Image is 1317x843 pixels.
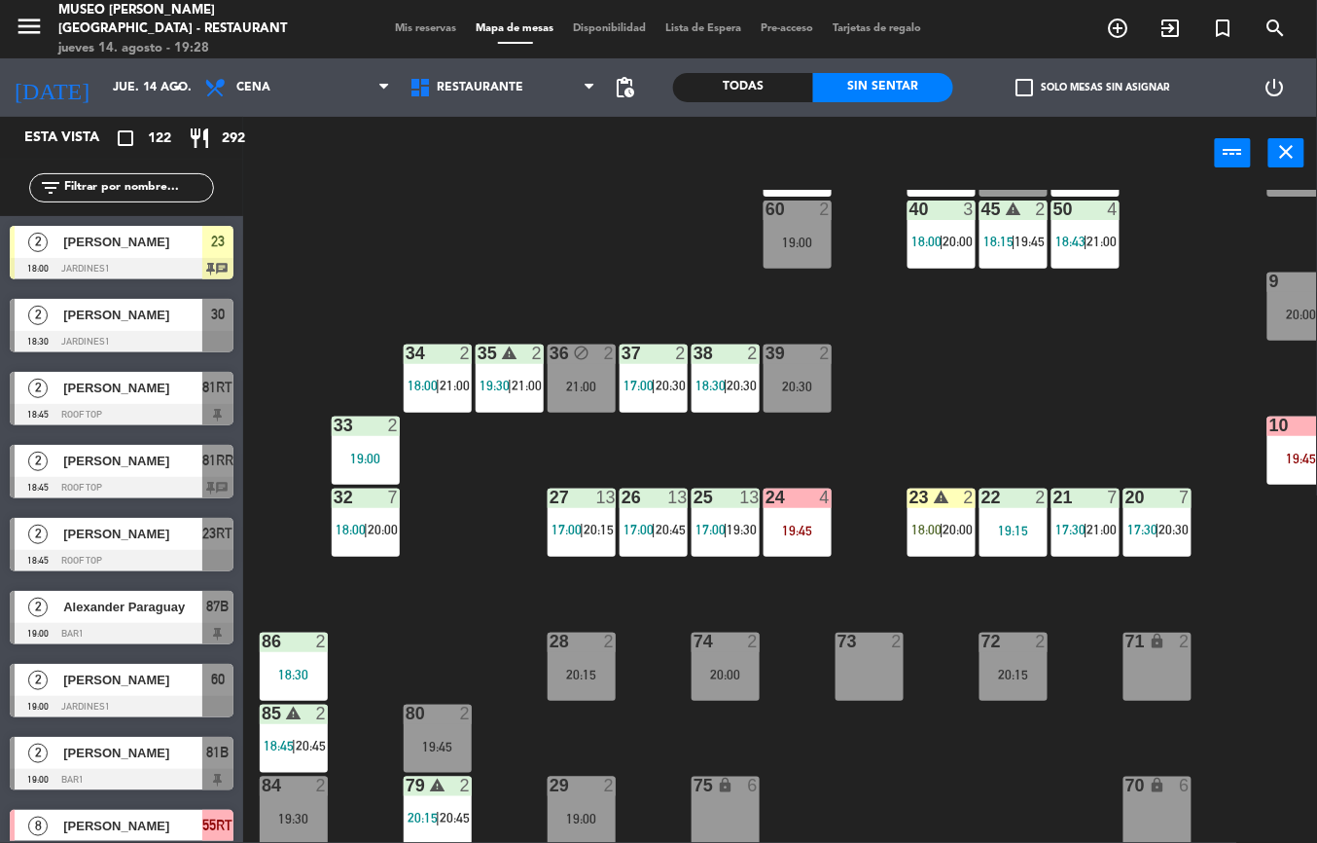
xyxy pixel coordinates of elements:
i: arrow_drop_down [166,76,190,99]
i: exit_to_app [1159,17,1183,40]
span: 21:00 [440,378,470,393]
div: 2 [1036,201,1048,218]
span: 20:30 [1159,522,1190,537]
div: 2 [604,345,616,362]
div: 40 [909,201,910,218]
span: 20:00 [943,234,974,249]
i: warning [501,345,517,361]
div: 75 [694,777,694,794]
div: 2 [604,633,616,650]
span: 20:30 [728,378,758,393]
div: 28 [550,633,551,650]
span: 17:00 [695,522,726,537]
span: | [1156,522,1159,537]
span: | [724,522,728,537]
div: 2 [892,633,904,650]
div: 45 [981,201,982,218]
span: 87B [207,595,230,618]
span: 2 [28,233,48,252]
div: 2 [820,201,832,218]
i: filter_list [39,176,62,200]
span: 81B [207,741,230,764]
div: 70 [1125,777,1126,794]
span: 55RT [203,814,233,837]
div: 2 [316,705,328,722]
i: warning [1005,201,1021,217]
div: 7 [388,489,400,506]
span: pending_actions [613,76,636,99]
span: [PERSON_NAME] [63,670,202,690]
span: Restaurante [437,81,523,94]
div: 23 [909,489,910,506]
div: 2 [604,777,616,794]
span: 18:00 [911,234,942,249]
i: menu [15,12,44,41]
div: 19:00 [548,812,616,825]
div: 20 [1125,489,1126,506]
span: | [436,810,440,825]
span: 2 [28,306,48,325]
div: 2 [1036,633,1048,650]
div: 13 [740,489,760,506]
span: [PERSON_NAME] [63,232,202,252]
div: 34 [406,345,407,362]
span: | [580,522,584,537]
div: 26 [622,489,623,506]
div: 7 [1180,489,1192,506]
span: 17:00 [623,522,654,537]
span: 18:00 [911,522,942,537]
div: 85 [262,705,263,722]
i: lock [1149,633,1165,649]
span: Lista de Espera [657,23,752,34]
div: 2 [676,345,688,362]
div: 3 [964,201,976,218]
button: close [1268,138,1304,167]
span: 8 [28,817,48,836]
span: [PERSON_NAME] [63,305,202,325]
span: | [364,522,368,537]
span: 18:45 [264,738,294,753]
span: 20:30 [656,378,686,393]
div: jueves 14. agosto - 19:28 [58,39,315,58]
input: Filtrar por nombre... [62,177,213,199]
div: 39 [765,345,766,362]
span: | [940,234,943,249]
span: [PERSON_NAME] [63,524,202,544]
div: 37 [622,345,623,362]
div: 33 [334,417,335,434]
div: 10 [1269,417,1270,434]
div: 84 [262,777,263,794]
span: Disponibilidad [564,23,657,34]
span: 21:00 [1087,234,1118,249]
i: close [1275,140,1299,164]
div: 74 [694,633,694,650]
span: 2 [28,744,48,763]
span: 60 [211,668,225,691]
div: 9 [1269,273,1270,290]
span: Pre-acceso [752,23,824,34]
span: 81RR [202,449,233,472]
div: 20:15 [548,668,616,681]
div: 32 [334,489,335,506]
div: 60 [765,201,766,218]
div: Todas [673,73,813,102]
span: | [436,378,440,393]
div: 79 [406,777,407,794]
i: warning [933,489,949,505]
span: 18:30 [695,378,726,393]
div: 35 [478,345,479,362]
div: 2 [1036,489,1048,506]
i: lock [1149,777,1165,793]
span: 19:30 [728,522,758,537]
button: power_input [1215,138,1251,167]
i: restaurant [188,127,211,150]
div: 73 [837,633,838,650]
i: warning [429,777,445,793]
span: 2 [28,525,48,544]
i: turned_in_not [1212,17,1235,40]
div: 71 [1125,633,1126,650]
div: 2 [748,633,760,650]
span: | [724,378,728,393]
span: | [652,522,656,537]
span: 23RT [203,522,233,545]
